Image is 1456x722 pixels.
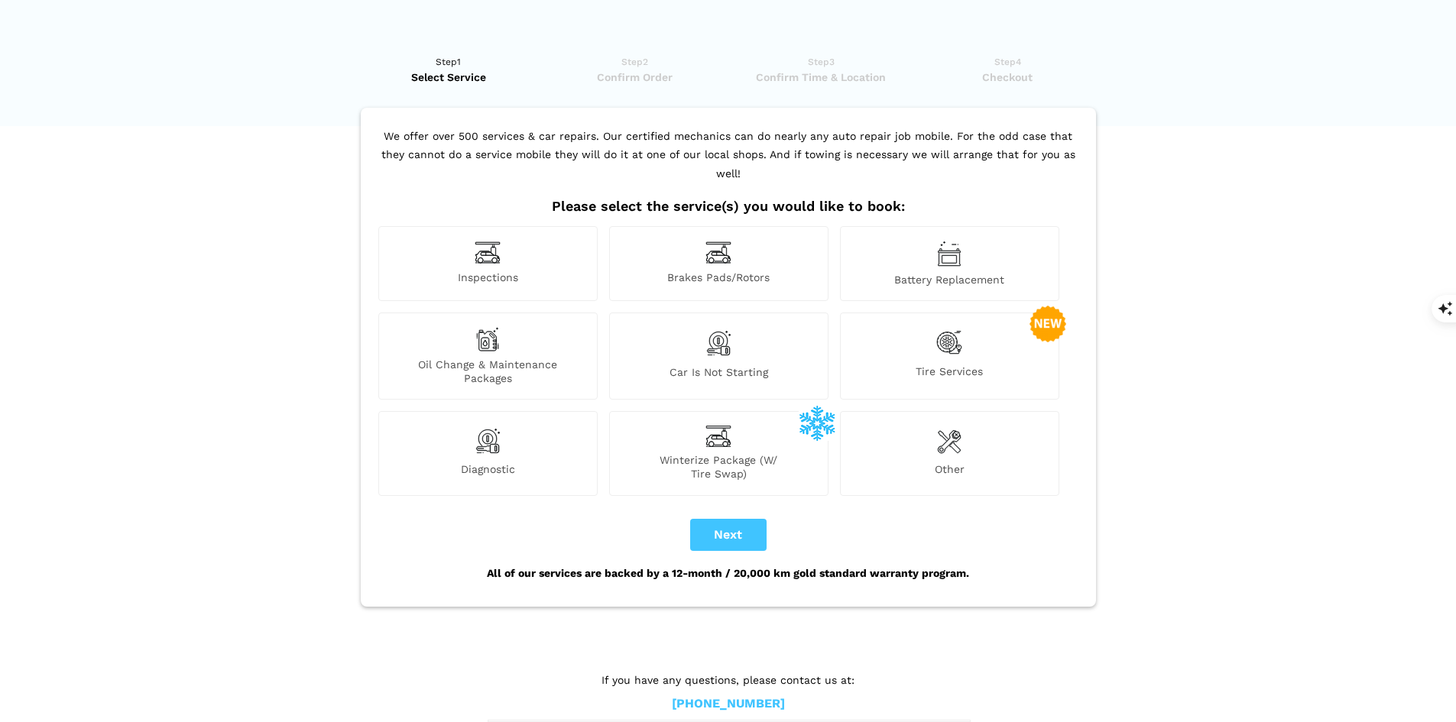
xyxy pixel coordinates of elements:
[672,696,785,712] a: [PHONE_NUMBER]
[361,54,537,85] a: Step1
[610,453,828,481] span: Winterize Package (W/ Tire Swap)
[610,270,828,287] span: Brakes Pads/Rotors
[379,358,597,385] span: Oil Change & Maintenance Packages
[379,462,597,481] span: Diagnostic
[375,198,1082,215] h2: Please select the service(s) you would like to book:
[690,519,767,551] button: Next
[361,70,537,85] span: Select Service
[841,364,1059,385] span: Tire Services
[610,365,828,385] span: Car is not starting
[1030,306,1066,342] img: new-badge-2-48.png
[841,462,1059,481] span: Other
[375,551,1082,595] div: All of our services are backed by a 12-month / 20,000 km gold standard warranty program.
[733,70,910,85] span: Confirm Time & Location
[799,404,835,441] img: winterize-icon_1.png
[375,127,1082,199] p: We offer over 500 services & car repairs. Our certified mechanics can do nearly any auto repair j...
[733,54,910,85] a: Step3
[546,54,723,85] a: Step2
[546,70,723,85] span: Confirm Order
[919,54,1096,85] a: Step4
[841,273,1059,287] span: Battery Replacement
[488,672,969,688] p: If you have any questions, please contact us at:
[379,270,597,287] span: Inspections
[919,70,1096,85] span: Checkout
